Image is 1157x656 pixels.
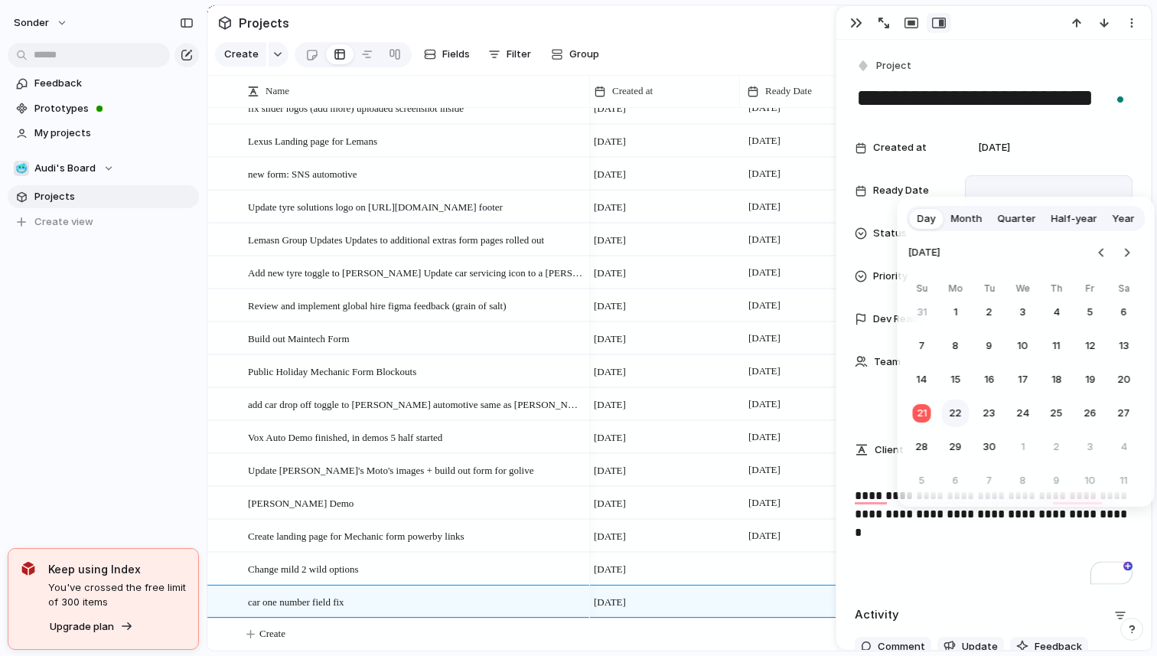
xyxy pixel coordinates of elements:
[917,211,936,227] span: Day
[908,400,936,427] button: Today, Sunday, September 21st, 2025
[1110,366,1138,393] button: Saturday, September 20th, 2025
[1110,332,1138,360] button: Saturday, September 13th, 2025
[942,299,970,326] button: Monday, September 1st, 2025
[1009,366,1037,393] button: Wednesday, September 17th, 2025
[942,400,970,427] button: Monday, September 22nd, 2025
[951,211,983,227] span: Month
[1043,467,1071,494] button: Thursday, October 9th, 2025
[1009,400,1037,427] button: Wednesday, September 24th, 2025
[976,299,1003,326] button: Tuesday, September 2nd, 2025
[1110,433,1138,461] button: Saturday, October 4th, 2025
[908,332,936,360] button: Sunday, September 7th, 2025
[1077,299,1104,326] button: Friday, September 5th, 2025
[1077,366,1104,393] button: Friday, September 19th, 2025
[1009,467,1037,494] button: Wednesday, October 8th, 2025
[944,207,990,231] button: Month
[1043,332,1071,360] button: Thursday, September 11th, 2025
[1051,211,1097,227] span: Half-year
[976,433,1003,461] button: Tuesday, September 30th, 2025
[1009,299,1037,326] button: Wednesday, September 3rd, 2025
[976,282,1003,299] th: Tuesday
[1110,299,1138,326] button: Saturday, September 6th, 2025
[1077,400,1104,427] button: Friday, September 26th, 2025
[910,207,944,231] button: Day
[942,282,970,299] th: Monday
[1009,433,1037,461] button: Wednesday, October 1st, 2025
[976,467,1003,494] button: Tuesday, October 7th, 2025
[1077,433,1104,461] button: Friday, October 3rd, 2025
[942,433,970,461] button: Monday, September 29th, 2025
[942,366,970,393] button: Monday, September 15th, 2025
[1044,207,1105,231] button: Half-year
[1043,366,1071,393] button: Thursday, September 18th, 2025
[1110,282,1138,299] th: Saturday
[1009,332,1037,360] button: Wednesday, September 10th, 2025
[908,236,940,269] span: [DATE]
[908,433,936,461] button: Sunday, September 28th, 2025
[990,207,1044,231] button: Quarter
[976,366,1003,393] button: Tuesday, September 16th, 2025
[1113,211,1135,227] span: Year
[976,400,1003,427] button: Tuesday, September 23rd, 2025
[1043,299,1071,326] button: Thursday, September 4th, 2025
[1077,467,1104,494] button: Friday, October 10th, 2025
[1105,207,1142,231] button: Year
[1043,282,1071,299] th: Thursday
[908,282,1138,494] table: September 2025
[908,366,936,393] button: Sunday, September 14th, 2025
[1043,433,1071,461] button: Thursday, October 2nd, 2025
[1110,400,1138,427] button: Saturday, September 27th, 2025
[942,332,970,360] button: Monday, September 8th, 2025
[1077,282,1104,299] th: Friday
[908,299,936,326] button: Sunday, August 31st, 2025
[908,467,936,494] button: Sunday, October 5th, 2025
[1009,282,1037,299] th: Wednesday
[976,332,1003,360] button: Tuesday, September 9th, 2025
[1116,242,1138,263] button: Go to the Next Month
[942,467,970,494] button: Monday, October 6th, 2025
[1110,467,1138,494] button: Saturday, October 11th, 2025
[908,282,936,299] th: Sunday
[1077,332,1104,360] button: Friday, September 12th, 2025
[998,211,1036,227] span: Quarter
[1091,242,1113,263] button: Go to the Previous Month
[1043,400,1071,427] button: Thursday, September 25th, 2025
